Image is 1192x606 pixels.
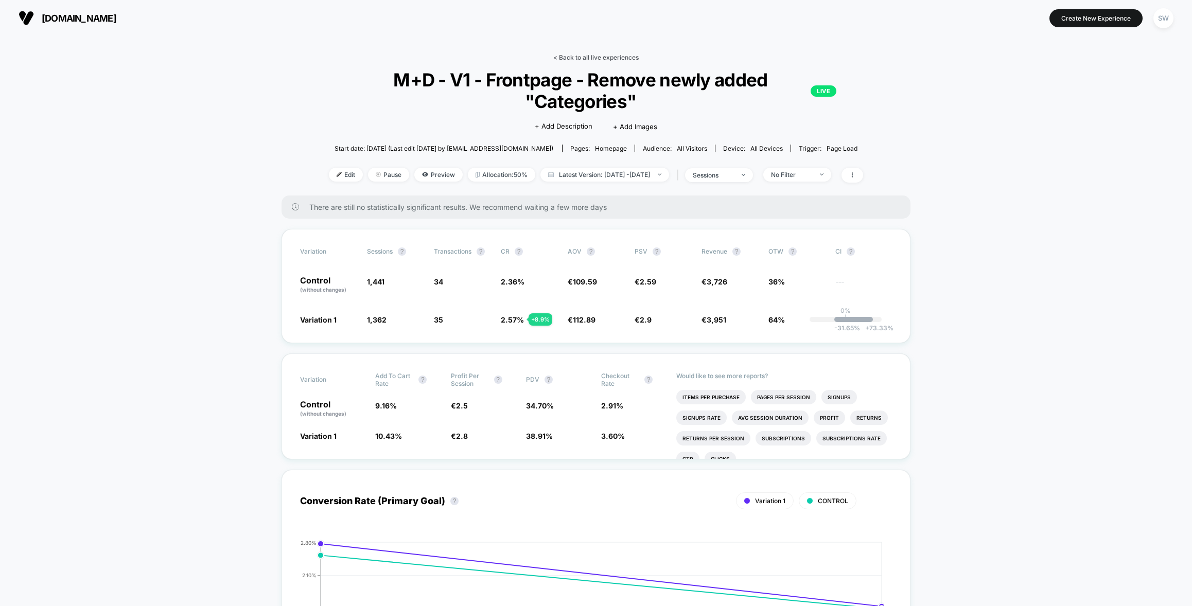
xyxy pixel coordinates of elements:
[601,372,639,387] span: Checkout Rate
[515,247,523,256] button: ?
[42,13,116,24] span: [DOMAIN_NAME]
[811,85,836,97] p: LIVE
[707,315,726,324] span: 3,951
[653,247,661,256] button: ?
[300,276,357,294] p: Control
[300,432,337,440] span: Variation 1
[302,572,317,578] tspan: 2.10%
[456,401,468,410] span: 2.5
[335,145,553,152] span: Start date: [DATE] (Last edit [DATE] by [EMAIL_ADDRESS][DOMAIN_NAME])
[494,376,502,384] button: ?
[827,145,857,152] span: Page Load
[732,411,809,425] li: Avg Session Duration
[501,277,524,286] span: 2.36 %
[300,372,357,387] span: Variation
[573,315,595,324] span: 112.89
[300,247,357,256] span: Variation
[535,121,592,132] span: + Add Description
[715,145,791,152] span: Device:
[840,307,851,314] p: 0%
[300,287,346,293] span: (without changes)
[501,315,524,324] span: 2.57 %
[477,247,485,256] button: ?
[750,145,783,152] span: all devices
[635,277,656,286] span: €
[553,54,639,61] a: < Back to all live experiences
[860,324,893,332] span: 73.33 %
[601,432,625,440] span: 3.60 %
[835,279,892,294] span: ---
[418,376,427,384] button: ?
[367,247,393,255] span: Sessions
[677,145,707,152] span: All Visitors
[450,497,459,505] button: ?
[329,168,363,182] span: Edit
[434,247,471,255] span: Transactions
[771,171,812,179] div: No Filter
[635,247,647,255] span: PSV
[601,401,623,410] span: 2.91 %
[451,401,468,410] span: €
[707,277,727,286] span: 3,726
[640,277,656,286] span: 2.59
[676,452,699,466] li: Ctr
[755,497,785,505] span: Variation 1
[568,277,597,286] span: €
[367,315,387,324] span: 1,362
[375,432,402,440] span: 10.43 %
[301,539,317,545] tspan: 2.80%
[845,314,847,322] p: |
[501,247,510,255] span: CR
[702,247,727,255] span: Revenue
[456,432,468,440] span: 2.8
[451,372,489,387] span: Profit Per Session
[705,452,736,466] li: Clicks
[751,390,816,404] li: Pages Per Session
[1150,8,1177,29] button: SW
[768,277,785,286] span: 36%
[814,411,845,425] li: Profit
[676,411,727,425] li: Signups Rate
[640,315,652,324] span: 2.9
[788,247,797,256] button: ?
[1049,9,1143,27] button: Create New Experience
[300,400,365,418] p: Control
[635,315,652,324] span: €
[693,171,734,179] div: sessions
[644,376,653,384] button: ?
[300,411,346,417] span: (without changes)
[434,315,443,324] span: 35
[545,376,553,384] button: ?
[367,277,384,286] span: 1,441
[732,247,741,256] button: ?
[375,401,397,410] span: 9.16 %
[674,168,685,183] span: |
[702,277,727,286] span: €
[468,168,535,182] span: Allocation: 50%
[398,247,406,256] button: ?
[835,247,892,256] span: CI
[540,168,669,182] span: Latest Version: [DATE] - [DATE]
[526,401,554,410] span: 34.70 %
[376,172,381,177] img: end
[19,10,34,26] img: Visually logo
[676,390,746,404] li: Items Per Purchase
[587,247,595,256] button: ?
[568,315,595,324] span: €
[1153,8,1173,28] div: SW
[309,203,890,211] span: There are still no statistically significant results. We recommend waiting a few more days
[595,145,627,152] span: homepage
[414,168,463,182] span: Preview
[337,172,342,177] img: edit
[548,172,554,177] img: calendar
[818,497,848,505] span: CONTROL
[768,315,785,324] span: 64%
[702,315,726,324] span: €
[613,122,657,131] span: + Add Images
[526,376,539,383] span: PDV
[850,411,888,425] li: Returns
[356,69,836,112] span: M+D - V1 - Frontpage - Remove newly added "Categories"
[368,168,409,182] span: Pause
[15,10,119,26] button: [DOMAIN_NAME]
[742,174,745,176] img: end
